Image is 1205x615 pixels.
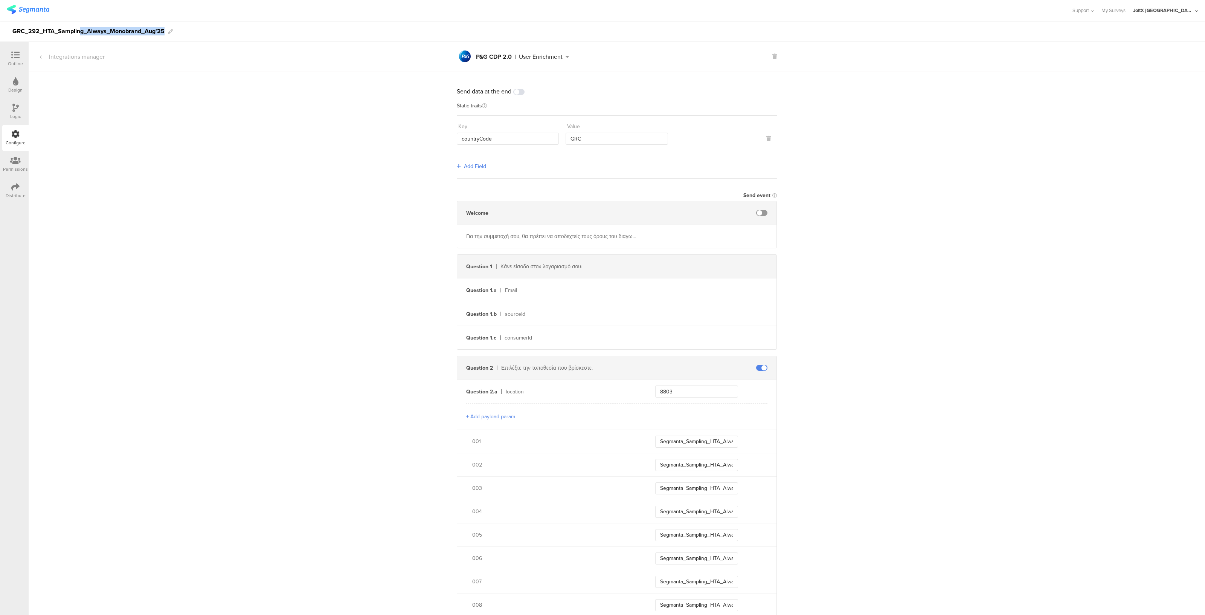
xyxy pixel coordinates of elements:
div: Outline [8,60,23,67]
div: 003 [472,484,637,492]
div: 002 [472,461,637,469]
input: Enter a value... [655,459,738,471]
input: Enter a value... [655,436,738,448]
div: Question 1.b [466,310,497,318]
div: Value [567,122,580,130]
span: Add Field [464,162,486,170]
div: Για την συμμετοχή σου, θα πρέπει να αποδεχτείς τους όρους του διαγωνισμού. Δες τους όρους και προ... [466,233,637,240]
button: + Add payload param [466,413,515,421]
input: Enter a key... [655,386,738,398]
div: GRC_292_HTA_Sampling_Always_Monobrand_Aug'25 [12,25,165,37]
div: Send event [743,191,770,199]
div: Design [8,87,23,93]
div: Configure [6,139,26,146]
img: segmanta logo [7,5,49,14]
div: Email [505,286,637,294]
div: 005 [472,531,637,539]
input: Enter a value... [655,482,738,494]
div: Επιλέξτε την τοποθεσία που βρίσκεστε. [501,364,637,372]
div: Question 1.a [466,286,497,294]
input: Enter a value... [655,529,738,541]
div: Integrations manager [29,52,105,61]
input: Enter a value... [655,506,738,518]
div: Question 1.c [466,334,496,342]
div: 007 [472,578,637,586]
input: Enter a value... [655,576,738,588]
div: sourceId [505,310,637,318]
div: Question 1 [466,263,492,271]
span: Support [1072,7,1089,14]
div: Static traits [457,103,777,116]
input: Enter a value... [655,599,738,611]
input: Enter key... [457,133,559,145]
div: 008 [472,601,637,609]
div: User Enrichment [519,54,563,60]
div: Key [458,122,467,130]
div: 001 [472,438,637,445]
div: JoltX [GEOGRAPHIC_DATA] [1133,7,1193,14]
div: Logic [10,113,21,120]
div: consumerId [505,334,637,342]
div: Κάνε είσοδο στον λογαριασμό σου: [500,263,637,271]
div: Question 2 [466,364,493,372]
div: Question 2.a [466,388,497,396]
div: location [506,388,637,396]
div: Distribute [6,192,26,199]
input: Enter value... [566,133,668,145]
div: 006 [472,554,637,562]
div: Permissions [3,166,28,173]
div: Send data at the end [457,87,777,96]
div: P&G CDP 2.0 [476,54,512,60]
div: 004 [472,508,637,516]
div: | [515,54,516,60]
div: Welcome [466,209,488,217]
input: Enter a value... [655,552,738,565]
